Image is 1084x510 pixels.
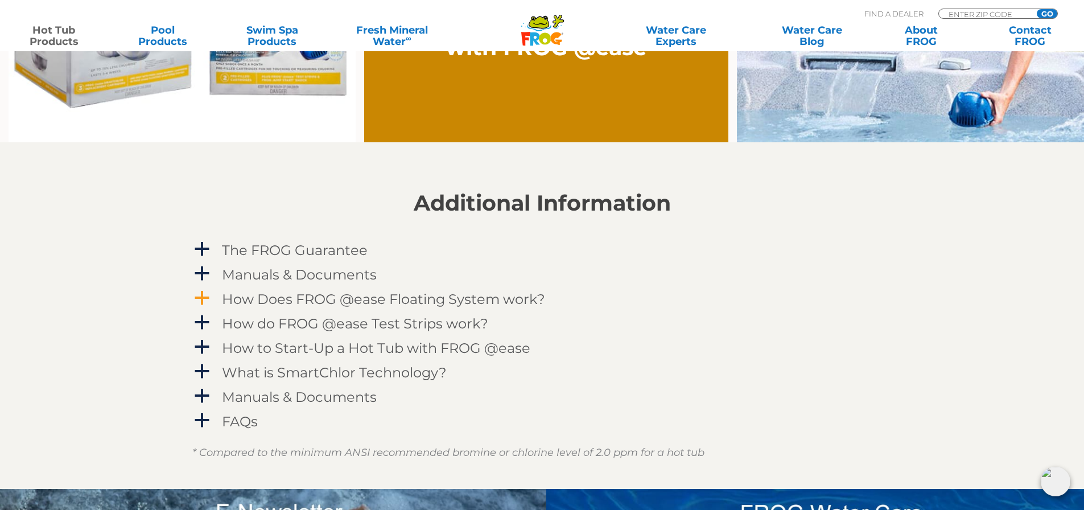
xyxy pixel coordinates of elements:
a: Fresh MineralWater∞ [339,24,445,47]
span: a [193,339,211,356]
h4: How do FROG @ease Test Strips work? [222,316,488,331]
span: a [193,388,211,405]
a: ContactFROG [988,24,1073,47]
span: a [193,265,211,282]
h4: FAQs [222,414,258,429]
span: a [193,241,211,258]
input: GO [1037,9,1057,18]
span: a [193,363,211,380]
a: a What is SmartChlor Technology? [192,362,892,383]
a: AboutFROG [879,24,963,47]
a: a Manuals & Documents [192,264,892,285]
a: Hot TubProducts [11,24,96,47]
span: a [193,412,211,429]
a: Swim SpaProducts [230,24,315,47]
h4: Manuals & Documents [222,389,377,405]
h4: Manuals & Documents [222,267,377,282]
h4: How Does FROG @ease Floating System work? [222,291,545,307]
a: a How Does FROG @ease Floating System work? [192,289,892,310]
span: a [193,314,211,331]
a: a How do FROG @ease Test Strips work? [192,313,892,334]
input: Zip Code Form [947,9,1024,19]
a: Water CareBlog [769,24,854,47]
img: openIcon [1041,467,1070,496]
span: a [193,290,211,307]
h2: Additional Information [192,191,892,216]
h4: How to Start-Up a Hot Tub with FROG @ease [222,340,530,356]
em: * Compared to the minimum ANSI recommended bromine or chlorine level of 2.0 ppm for a hot tub [192,446,704,459]
p: Find A Dealer [864,9,924,19]
a: a The FROG Guarantee [192,240,892,261]
h4: What is SmartChlor Technology? [222,365,447,380]
h4: The FROG Guarantee [222,242,368,258]
a: a FAQs [192,411,892,432]
sup: ∞ [406,34,411,43]
a: Water CareExperts [607,24,745,47]
a: PoolProducts [121,24,205,47]
a: a Manuals & Documents [192,386,892,408]
a: a How to Start-Up a Hot Tub with FROG @ease [192,338,892,359]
